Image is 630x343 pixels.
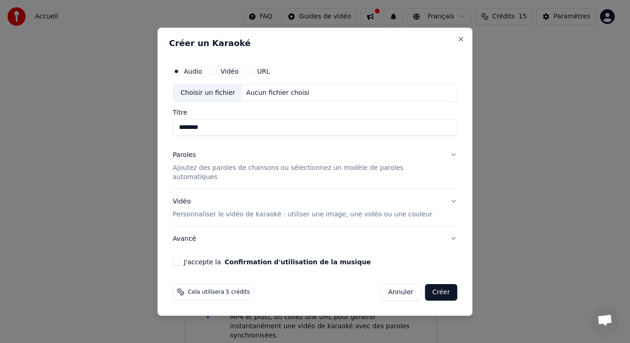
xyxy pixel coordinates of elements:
div: Choisir un fichier [173,85,243,101]
p: Personnaliser le vidéo de karaoké : utiliser une image, une vidéo ou une couleur [173,209,433,219]
button: Annuler [380,284,421,300]
div: Aucun fichier choisi [243,88,313,98]
button: ParolesAjoutez des paroles de chansons ou sélectionnez un modèle de paroles automatiques [173,143,458,189]
div: Paroles [173,151,196,160]
label: J'accepte la [184,258,371,265]
label: URL [257,68,270,75]
span: Cela utilisera 5 crédits [188,288,250,296]
label: Audio [184,68,202,75]
button: Créer [425,284,457,300]
button: Avancé [173,227,458,250]
div: Vidéo [173,197,433,219]
button: VidéoPersonnaliser le vidéo de karaoké : utiliser une image, une vidéo ou une couleur [173,189,458,226]
button: J'accepte la [225,258,371,265]
h2: Créer un Karaoké [169,39,461,47]
label: Titre [173,109,458,116]
label: Vidéo [220,68,238,75]
p: Ajoutez des paroles de chansons ou sélectionnez un modèle de paroles automatiques [173,163,443,182]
